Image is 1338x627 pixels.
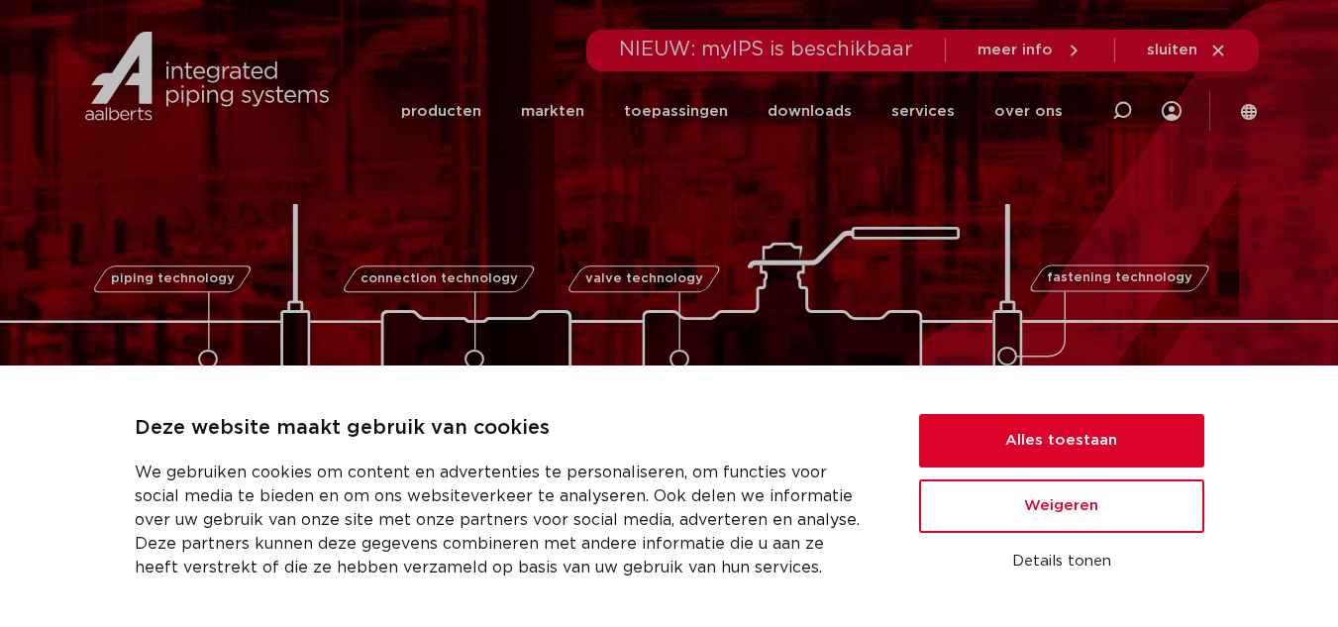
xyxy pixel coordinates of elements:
a: over ons [994,73,1063,150]
a: meer info [978,42,1082,59]
button: Details tonen [919,545,1204,578]
span: NIEUW: myIPS is beschikbaar [619,40,913,59]
button: Alles toestaan [919,414,1204,468]
a: sluiten [1147,42,1227,59]
a: services [891,73,955,150]
a: producten [401,73,481,150]
span: piping technology [111,272,235,285]
span: sluiten [1147,43,1197,57]
p: Deze website maakt gebruik van cookies [135,413,872,445]
span: valve technology [585,272,703,285]
a: downloads [768,73,852,150]
span: meer info [978,43,1053,57]
button: Weigeren [919,479,1204,533]
span: fastening technology [1047,272,1192,285]
p: We gebruiken cookies om content en advertenties te personaliseren, om functies voor social media ... [135,461,872,579]
nav: Menu [401,73,1063,150]
a: toepassingen [624,73,728,150]
span: connection technology [360,272,517,285]
a: markten [521,73,584,150]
